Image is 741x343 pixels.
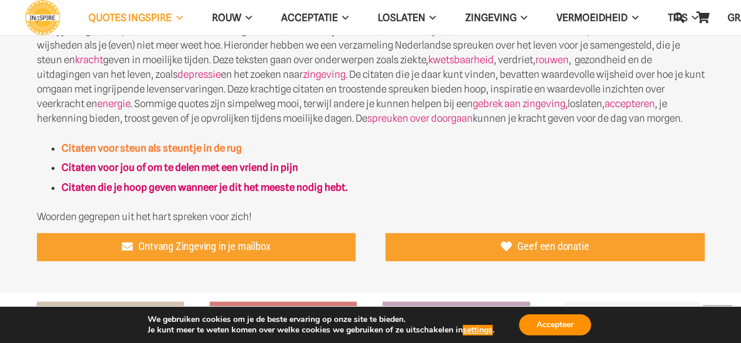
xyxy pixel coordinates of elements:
[75,54,103,66] a: kracht
[703,305,732,334] a: Terug naar top
[653,3,712,33] a: TIPSTIPS Menu
[88,12,172,23] span: QUOTES INGSPIRE
[177,68,221,80] a: depressie
[687,3,698,32] span: TIPS Menu
[385,233,705,261] a: Geef een donatie
[517,240,589,253] span: Geef een donatie
[473,98,568,109] a: gebrek aan zingeving,
[241,3,251,32] span: ROUW Menu
[556,12,627,23] span: VERMOEIDHEID
[667,3,691,32] a: Zoeken
[197,3,266,33] a: ROUWROUW Menu
[605,98,655,109] a: accepteren
[535,54,569,66] a: rouwen
[37,210,705,224] p: Woorden gegrepen uit het hart spreken voor zich!
[74,3,197,33] a: QUOTES INGSPIREQUOTES INGSPIRE Menu
[138,240,270,253] span: Ontvang Zingeving in je mailbox
[148,314,494,325] p: We gebruiken cookies om je de beste ervaring op onze site te bieden.
[363,3,450,33] a: LoslatenLoslaten Menu
[62,181,347,193] a: Citaten die je hoop geven wanneer je dit het meeste nodig hebt.
[62,162,298,173] a: Citaten voor jou of om te delen met een vriend in pijn
[627,3,638,32] span: VERMOEIDHEID Menu
[463,325,493,335] button: settings
[425,3,436,32] span: Loslaten Menu
[450,3,542,33] a: ZingevingZingeving Menu
[210,303,357,314] a: Acceptatie is een bewustzijnsgroei in onvoorwaardelijke liefde – citaat van Inge Geertzen
[383,303,530,314] a: Jouw aanwezigheid maakt voelend het verschil – citaat Ingspire
[267,3,363,33] a: AcceptatieAcceptatie Menu
[97,98,131,109] a: energie
[37,303,184,314] a: Waar leegte heerst is alles aanwezig voor een nieuw begin © citaat van Ingspire
[172,3,182,32] span: QUOTES INGSPIRE Menu
[378,12,425,23] span: Loslaten
[148,325,494,335] p: Je kunt meer te weten komen over welke cookies we gebruiken of ze uitschakelen in .
[517,3,527,32] span: Zingeving Menu
[338,3,349,32] span: Acceptatie Menu
[465,12,517,23] span: Zingeving
[303,68,346,80] a: zingeving
[281,12,338,23] span: Acceptatie
[37,233,356,261] a: Ontvang Zingeving in je mailbox
[542,3,653,33] a: VERMOEIDHEIDVERMOEIDHEID Menu
[62,142,242,154] a: Citaten voor steun als steuntje in de rug
[37,23,705,126] p: Heb jij met grote impactvolle levensveranderingen te maken? Of zit je midden in ? Haal dan inspir...
[428,54,494,66] a: kwetsbaarheid
[367,112,473,124] a: spreuken over doorgaan
[519,314,591,335] button: Accepteer
[211,12,241,23] span: ROUW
